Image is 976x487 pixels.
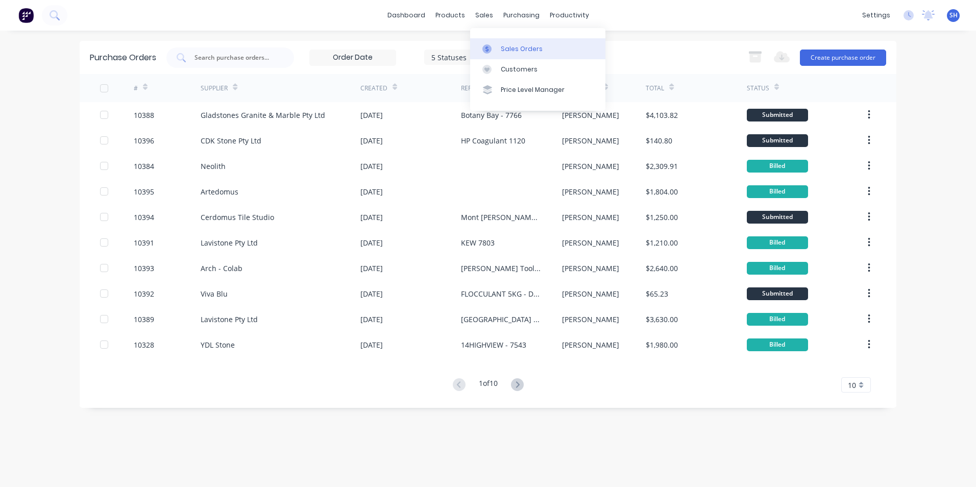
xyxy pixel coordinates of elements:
[646,212,678,223] div: $1,250.00
[201,186,238,197] div: Artedomus
[201,339,235,350] div: YDL Stone
[461,263,541,274] div: [PERSON_NAME] Toolbox - Invoice 2
[201,288,228,299] div: Viva Blu
[562,135,619,146] div: [PERSON_NAME]
[461,288,541,299] div: FLOCCULANT 5KG - Dandenong
[360,161,383,172] div: [DATE]
[461,135,525,146] div: HP Coagulant 1120
[646,339,678,350] div: $1,980.00
[461,339,526,350] div: 14HIGHVIEW - 7543
[461,237,495,248] div: KEW 7803
[134,186,154,197] div: 10395
[470,8,498,23] div: sales
[18,8,34,23] img: Factory
[201,110,325,120] div: Gladstones Granite & Marble Pty Ltd
[360,212,383,223] div: [DATE]
[134,263,154,274] div: 10393
[562,237,619,248] div: [PERSON_NAME]
[134,84,138,93] div: #
[747,185,808,198] div: Billed
[747,287,808,300] div: Submitted
[470,80,605,100] a: Price Level Manager
[461,212,541,223] div: Mont [PERSON_NAME] 7519
[360,314,383,325] div: [DATE]
[848,380,856,391] span: 10
[360,263,383,274] div: [DATE]
[747,211,808,224] div: Submitted
[646,161,678,172] div: $2,309.91
[431,52,504,62] div: 5 Statuses
[201,84,228,93] div: Supplier
[201,212,274,223] div: Cerdomus Tile Studio
[747,160,808,173] div: Billed
[646,314,678,325] div: $3,630.00
[646,288,668,299] div: $65.23
[857,8,895,23] div: settings
[430,8,470,23] div: products
[747,109,808,121] div: Submitted
[562,339,619,350] div: [PERSON_NAME]
[201,237,258,248] div: Lavistone Pty Ltd
[747,338,808,351] div: Billed
[646,110,678,120] div: $4,103.82
[646,263,678,274] div: $2,640.00
[562,263,619,274] div: [PERSON_NAME]
[193,53,278,63] input: Search purchase orders...
[360,135,383,146] div: [DATE]
[562,186,619,197] div: [PERSON_NAME]
[646,237,678,248] div: $1,210.00
[562,288,619,299] div: [PERSON_NAME]
[747,262,808,275] div: Billed
[461,110,522,120] div: Botany Bay - 7766
[201,135,261,146] div: CDK Stone Pty Ltd
[360,84,387,93] div: Created
[470,59,605,80] a: Customers
[360,110,383,120] div: [DATE]
[747,313,808,326] div: Billed
[90,52,156,64] div: Purchase Orders
[479,378,498,393] div: 1 of 10
[134,237,154,248] div: 10391
[461,84,494,93] div: Reference
[562,212,619,223] div: [PERSON_NAME]
[545,8,594,23] div: productivity
[562,110,619,120] div: [PERSON_NAME]
[134,288,154,299] div: 10392
[562,161,619,172] div: [PERSON_NAME]
[134,314,154,325] div: 10389
[201,314,258,325] div: Lavistone Pty Ltd
[461,314,541,325] div: [GEOGRAPHIC_DATA] 7704
[562,314,619,325] div: [PERSON_NAME]
[747,84,769,93] div: Status
[501,85,565,94] div: Price Level Manager
[360,186,383,197] div: [DATE]
[201,161,226,172] div: Neolith
[501,44,543,54] div: Sales Orders
[949,11,958,20] span: SH
[646,186,678,197] div: $1,804.00
[310,50,396,65] input: Order Date
[134,339,154,350] div: 10328
[382,8,430,23] a: dashboard
[747,134,808,147] div: Submitted
[134,110,154,120] div: 10388
[501,65,538,74] div: Customers
[470,38,605,59] a: Sales Orders
[134,161,154,172] div: 10384
[360,339,383,350] div: [DATE]
[800,50,886,66] button: Create purchase order
[360,288,383,299] div: [DATE]
[360,237,383,248] div: [DATE]
[747,236,808,249] div: Billed
[201,263,242,274] div: Arch - Colab
[134,135,154,146] div: 10396
[646,84,664,93] div: Total
[646,135,672,146] div: $140.80
[498,8,545,23] div: purchasing
[134,212,154,223] div: 10394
